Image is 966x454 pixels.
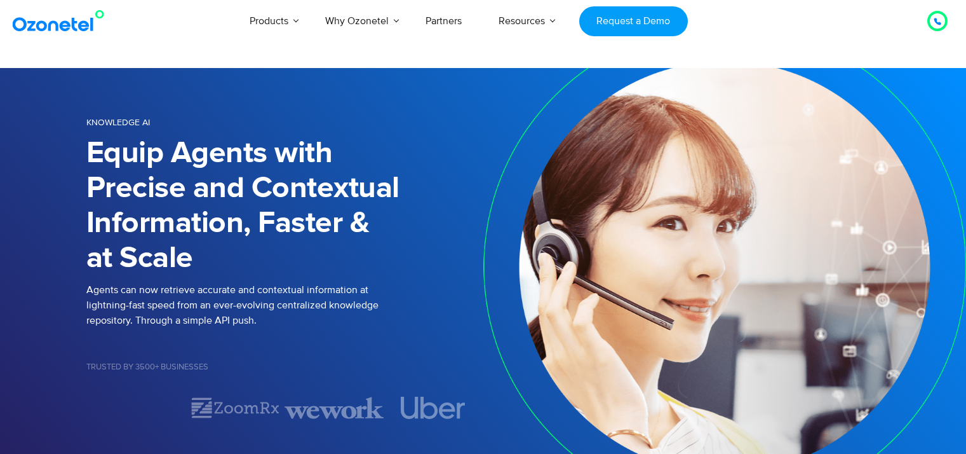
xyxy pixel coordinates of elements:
h5: Trusted by 3500+ Businesses [86,363,483,371]
div: 1 of 7 [86,401,185,416]
div: 3 of 7 [285,397,384,419]
img: wework [285,397,384,419]
div: Image Carousel [86,397,483,419]
a: Request a Demo [579,6,688,36]
img: zoomrx [189,397,280,419]
p: Agents can now retrieve accurate and contextual information at lightning-fast speed from an ever-... [86,282,483,328]
img: uber [401,397,466,419]
div: 4 of 7 [384,397,483,419]
h1: Equip Agents with Precise and Contextual Information, Faster & at Scale [86,136,483,276]
div: 2 of 7 [185,397,285,419]
span: Knowledge AI [86,117,150,128]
